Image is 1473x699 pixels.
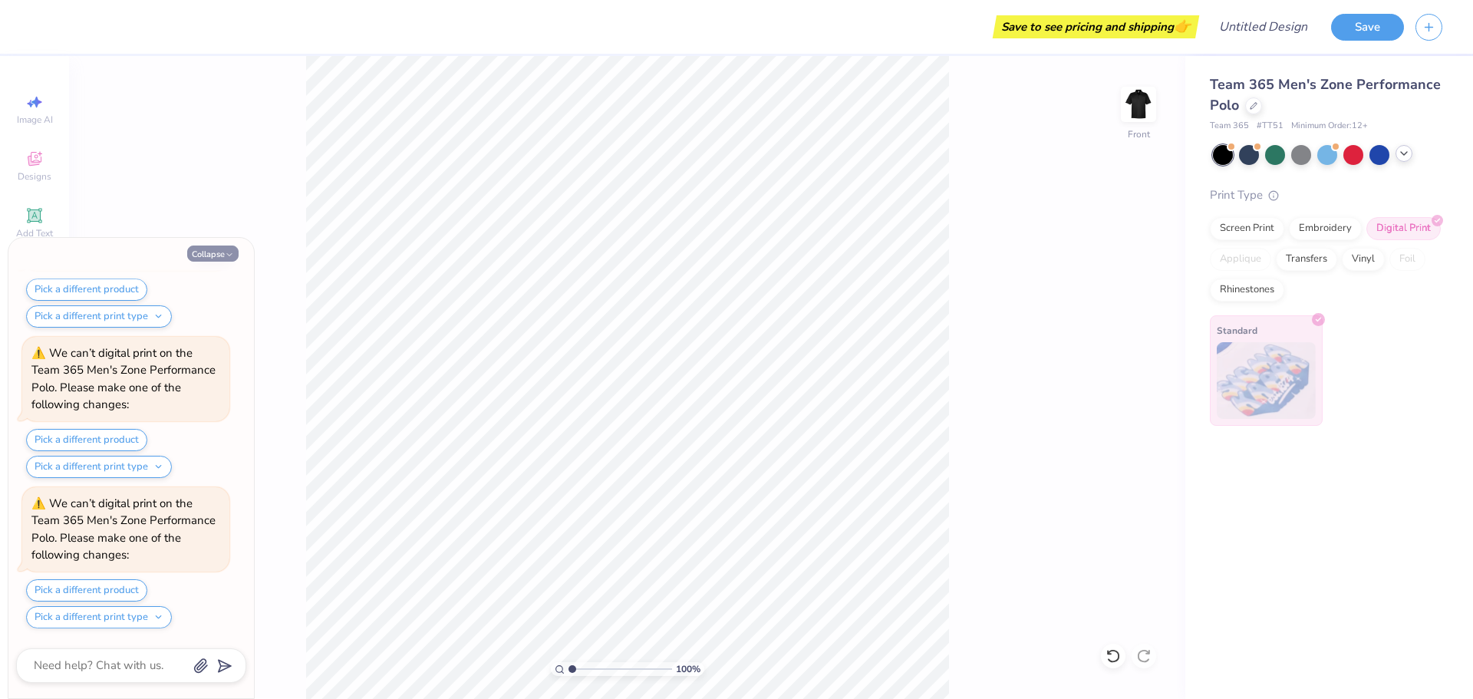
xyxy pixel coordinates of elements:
[1217,322,1257,338] span: Standard
[1217,342,1316,419] img: Standard
[26,279,147,301] button: Pick a different product
[1207,12,1320,42] input: Untitled Design
[1128,127,1150,141] div: Front
[17,114,53,126] span: Image AI
[26,429,147,451] button: Pick a different product
[1123,89,1154,120] img: Front
[16,227,53,239] span: Add Text
[1366,217,1441,240] div: Digital Print
[1210,279,1284,302] div: Rhinestones
[1331,14,1404,41] button: Save
[1342,248,1385,271] div: Vinyl
[31,345,216,413] div: We can’t digital print on the Team 365 Men's Zone Performance Polo. Please make one of the follow...
[1289,217,1362,240] div: Embroidery
[676,662,700,676] span: 100 %
[26,305,172,328] button: Pick a different print type
[1276,248,1337,271] div: Transfers
[997,15,1195,38] div: Save to see pricing and shipping
[26,606,172,628] button: Pick a different print type
[1389,248,1425,271] div: Foil
[31,496,216,563] div: We can’t digital print on the Team 365 Men's Zone Performance Polo. Please make one of the follow...
[1210,120,1249,133] span: Team 365
[1291,120,1368,133] span: Minimum Order: 12 +
[1210,217,1284,240] div: Screen Print
[26,579,147,602] button: Pick a different product
[1210,75,1441,114] span: Team 365 Men's Zone Performance Polo
[1210,248,1271,271] div: Applique
[1257,120,1284,133] span: # TT51
[1174,17,1191,35] span: 👉
[1210,186,1442,204] div: Print Type
[187,246,239,262] button: Collapse
[18,170,51,183] span: Designs
[26,456,172,478] button: Pick a different print type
